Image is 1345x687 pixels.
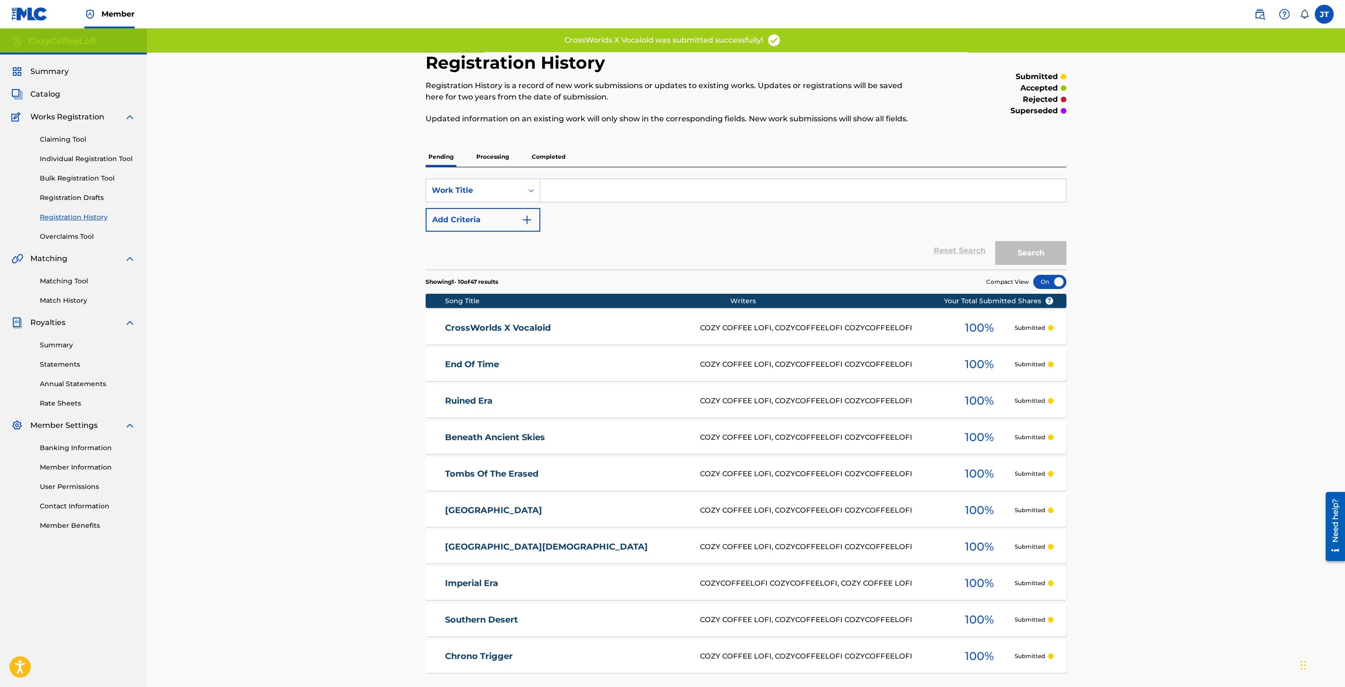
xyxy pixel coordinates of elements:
div: Work Title [432,185,517,196]
span: 100 % [964,465,993,482]
a: Public Search [1250,5,1269,24]
img: Works Registration [11,111,24,123]
a: Banking Information [40,443,136,453]
div: COZY COFFEE LOFI, COZYCOFFEELOFI COZYCOFFEELOFI [700,469,944,479]
img: search [1254,9,1265,20]
span: Matching [30,253,67,264]
a: CatalogCatalog [11,89,60,100]
img: Summary [11,66,23,77]
span: Works Registration [30,111,104,123]
div: Drag [1300,651,1306,679]
a: Chrono Trigger [445,651,688,662]
p: rejected [1023,94,1058,105]
span: Royalties [30,317,65,328]
div: COZY COFFEE LOFI, COZYCOFFEELOFI COZYCOFFEELOFI [700,542,944,552]
p: superseded [1010,105,1058,117]
a: Bulk Registration Tool [40,173,136,183]
form: Search Form [426,179,1066,270]
div: COZYCOFFEELOFI COZYCOFFEELOFI, COZY COFFEE LOFI [700,578,944,589]
img: help [1279,9,1290,20]
img: MLC Logo [11,7,48,21]
p: Showing 1 - 10 of 47 results [426,278,498,286]
img: Catalog [11,89,23,100]
a: Claiming Tool [40,135,136,145]
span: Summary [30,66,69,77]
div: Notifications [1300,9,1309,19]
div: Help [1275,5,1294,24]
a: Southern Desert [445,615,688,625]
p: Processing [473,147,512,167]
p: Completed [529,147,568,167]
a: SummarySummary [11,66,69,77]
span: 100 % [964,429,993,446]
p: Submitted [1015,652,1045,660]
span: 100 % [964,575,993,592]
div: COZY COFFEE LOFI, COZYCOFFEELOFI COZYCOFFEELOFI [700,432,944,443]
a: Member Benefits [40,521,136,531]
div: COZY COFFEE LOFI, COZYCOFFEELOFI COZYCOFFEELOFI [700,615,944,625]
p: Submitted [1015,470,1045,478]
a: Matching Tool [40,276,136,286]
iframe: Chat Widget [1298,642,1345,687]
div: COZY COFFEE LOFI, COZYCOFFEELOFI COZYCOFFEELOFI [700,323,944,334]
span: Your Total Submitted Shares [944,296,1054,306]
span: Catalog [30,89,60,100]
img: Member Settings [11,420,23,431]
img: expand [124,420,136,431]
span: 100 % [964,319,993,336]
a: Beneath Ancient Skies [445,432,688,443]
div: COZY COFFEE LOFI, COZYCOFFEELOFI COZYCOFFEELOFI [700,359,944,370]
p: Updated information on an existing work will only show in the corresponding fields. New work subm... [426,113,919,125]
a: Registration History [40,212,136,222]
p: Submitted [1015,360,1045,369]
p: accepted [1020,82,1058,94]
div: COZY COFFEE LOFI, COZYCOFFEELOFI COZYCOFFEELOFI [700,651,944,662]
a: [GEOGRAPHIC_DATA][DEMOGRAPHIC_DATA] [445,542,688,552]
img: expand [124,317,136,328]
p: CrossWorlds X Vocaloid was submitted successfully! [564,35,763,46]
img: 9d2ae6d4665cec9f34b9.svg [521,214,533,226]
a: CrossWorlds X Vocaloid [445,323,688,334]
h2: Registration History [426,52,610,73]
a: Member Information [40,462,136,472]
p: Submitted [1015,324,1045,332]
span: Member [101,9,135,19]
p: Submitted [1015,397,1045,405]
div: Writers [730,296,974,306]
p: Submitted [1015,579,1045,588]
a: [GEOGRAPHIC_DATA] [445,505,688,516]
a: User Permissions [40,482,136,492]
a: Statements [40,360,136,370]
span: 100 % [964,356,993,373]
a: Summary [40,340,136,350]
span: Member Settings [30,420,98,431]
a: Overclaims Tool [40,232,136,242]
div: COZY COFFEE LOFI, COZYCOFFEELOFI COZYCOFFEELOFI [700,505,944,516]
a: Individual Registration Tool [40,154,136,164]
span: 100 % [964,392,993,409]
a: Contact Information [40,501,136,511]
img: Royalties [11,317,23,328]
img: Matching [11,253,23,264]
span: Compact View [986,278,1029,286]
a: Annual Statements [40,379,136,389]
p: Registration History is a record of new work submissions or updates to existing works. Updates or... [426,80,919,103]
a: Match History [40,296,136,306]
a: Rate Sheets [40,398,136,408]
img: Top Rightsholder [84,9,96,20]
a: Tombs Of The Erased [445,469,688,479]
p: Submitted [1015,542,1045,551]
span: 100 % [964,648,993,665]
img: expand [124,253,136,264]
a: Registration Drafts [40,193,136,203]
span: 100 % [964,502,993,519]
a: Imperial Era [445,578,688,589]
img: access [767,33,781,47]
span: 100 % [964,538,993,555]
a: End Of Time [445,359,688,370]
a: Ruined Era [445,396,688,407]
button: Add Criteria [426,208,540,232]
